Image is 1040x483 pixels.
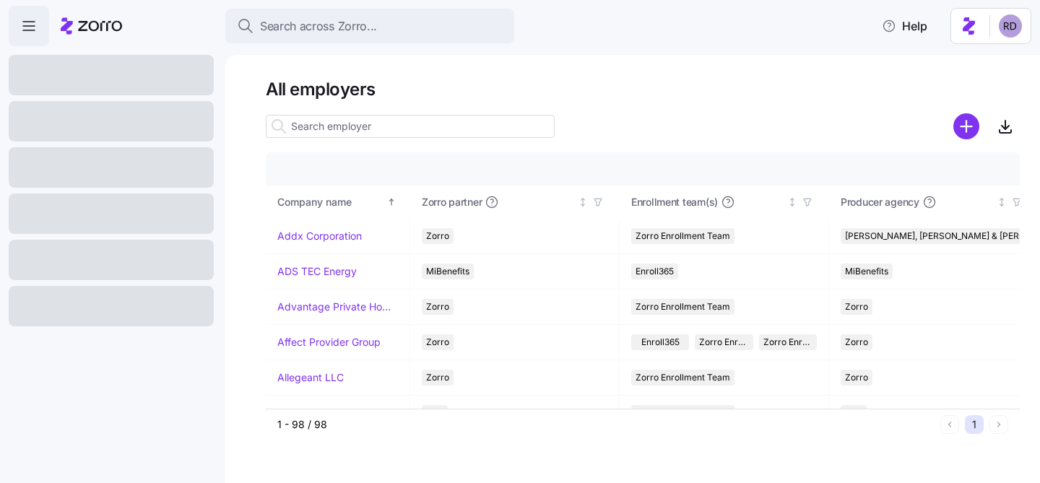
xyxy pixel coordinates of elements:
[277,370,344,385] a: Allegeant LLC
[426,299,449,315] span: Zorro
[422,195,482,209] span: Zorro partner
[426,264,469,279] span: MiBenefits
[277,335,381,349] a: Affect Provider Group
[578,197,588,207] div: Not sorted
[997,197,1007,207] div: Not sorted
[277,417,935,432] div: 1 - 98 / 98
[845,370,868,386] span: Zorro
[266,115,555,138] input: Search employer
[277,194,384,210] div: Company name
[870,12,939,40] button: Help
[426,334,449,350] span: Zorro
[277,229,362,243] a: Addx Corporation
[636,264,674,279] span: Enroll365
[266,186,410,219] th: Company nameSorted ascending
[266,78,1020,100] h1: All employers
[426,405,443,421] span: AJG
[636,405,730,421] span: Zorro Enrollment Team
[631,195,718,209] span: Enrollment team(s)
[386,197,396,207] div: Sorted ascending
[260,17,377,35] span: Search across Zorro...
[410,186,620,219] th: Zorro partnerNot sorted
[953,113,979,139] svg: add icon
[787,197,797,207] div: Not sorted
[763,334,812,350] span: Zorro Enrollment Experts
[277,264,357,279] a: ADS TEC Energy
[965,415,984,434] button: 1
[636,299,730,315] span: Zorro Enrollment Team
[845,405,862,421] span: AJG
[999,14,1022,38] img: 6d862e07fa9c5eedf81a4422c42283ac
[225,9,514,43] button: Search across Zorro...
[841,195,919,209] span: Producer agency
[277,300,398,314] a: Advantage Private Home Care
[699,334,748,350] span: Zorro Enrollment Team
[882,17,927,35] span: Help
[845,264,888,279] span: MiBenefits
[940,415,959,434] button: Previous page
[620,186,829,219] th: Enrollment team(s)Not sorted
[636,228,730,244] span: Zorro Enrollment Team
[845,334,868,350] span: Zorro
[641,334,680,350] span: Enroll365
[845,299,868,315] span: Zorro
[426,228,449,244] span: Zorro
[989,415,1008,434] button: Next page
[829,186,1039,219] th: Producer agencyNot sorted
[636,370,730,386] span: Zorro Enrollment Team
[426,370,449,386] span: Zorro
[277,406,398,420] a: Always On Call Answering Service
